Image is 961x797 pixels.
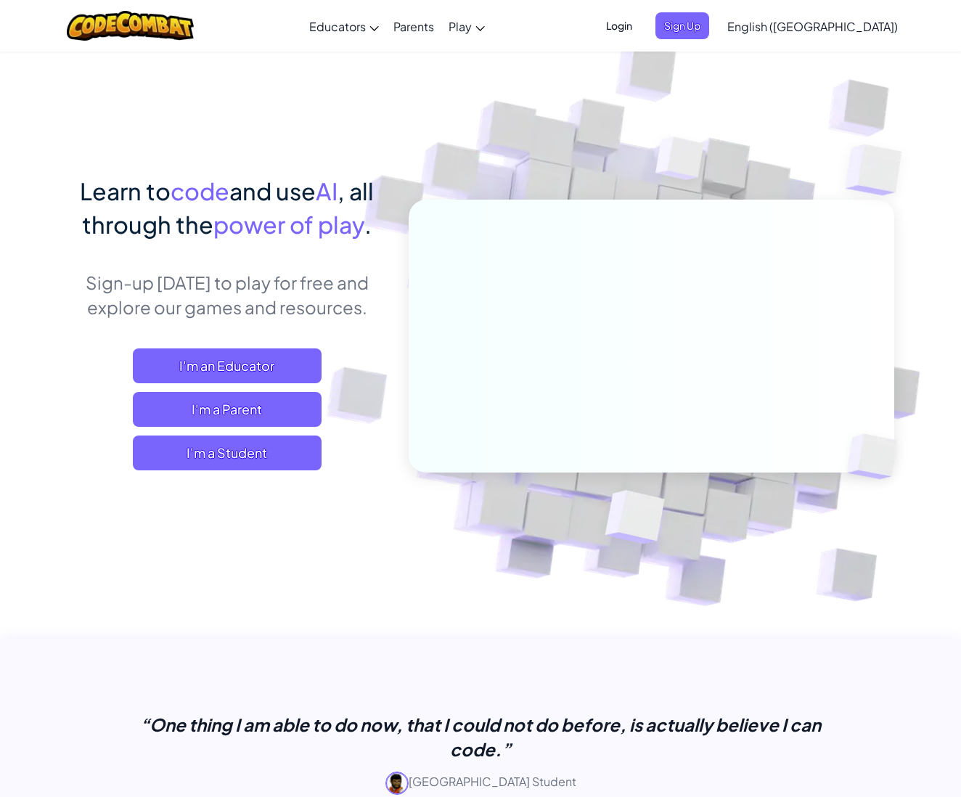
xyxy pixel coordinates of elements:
[727,19,898,34] span: English ([GEOGRAPHIC_DATA])
[118,712,843,761] p: “One thing I am able to do now, that I could not do before, is actually believe I can code.”
[171,176,229,205] span: code
[386,7,441,46] a: Parents
[597,12,641,39] button: Login
[229,176,316,205] span: and use
[720,7,905,46] a: English ([GEOGRAPHIC_DATA])
[302,7,386,46] a: Educators
[449,19,472,34] span: Play
[817,109,942,232] img: Overlap cubes
[133,436,322,470] button: I'm a Student
[655,12,709,39] button: Sign Up
[385,772,409,795] img: avatar
[213,210,364,239] span: power of play
[67,270,387,319] p: Sign-up [DATE] to play for free and explore our games and resources.
[629,108,733,216] img: Overlap cubes
[309,19,366,34] span: Educators
[80,176,171,205] span: Learn to
[133,392,322,427] a: I'm a Parent
[316,176,338,205] span: AI
[570,459,700,580] img: Overlap cubes
[823,404,932,510] img: Overlap cubes
[118,772,843,795] p: [GEOGRAPHIC_DATA] Student
[133,348,322,383] a: I'm an Educator
[441,7,492,46] a: Play
[364,210,372,239] span: .
[67,11,194,41] img: CodeCombat logo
